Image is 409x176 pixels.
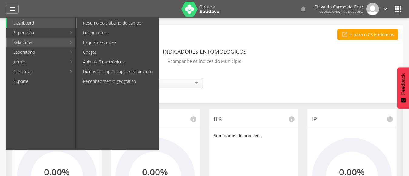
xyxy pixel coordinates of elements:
[7,18,75,28] a: Dashboard
[77,28,159,38] a: Leishmaniose
[77,57,159,67] a: Animais Sinantrópicos
[314,5,363,9] p: Etevaldo Carmo da Cruz
[77,67,159,76] a: Diários de coproscopia e tratamento
[7,38,66,47] a: Relatórios
[401,73,406,95] span: Feedback
[77,76,159,86] a: Reconhecimento geográfico
[386,116,394,123] i: info
[393,4,403,14] i: 
[397,67,409,109] button: Feedback - Mostrar pesquisa
[7,67,66,76] a: Gerenciar
[6,5,19,14] a: 
[7,76,75,86] a: Suporte
[168,57,241,66] p: Acompanhe os índices do Município
[300,5,307,13] i: 
[77,38,159,47] a: Esquistossomose
[190,116,197,123] i: info
[337,29,398,40] a: Ir para o CS Endemias
[9,5,16,13] i: 
[7,28,66,38] a: Supervisão
[319,9,363,14] span: Coordenador de Endemias
[214,115,294,123] p: ITR
[77,47,159,57] a: Chagas
[214,133,294,139] p: Sem dados disponíveis.
[382,3,389,15] a: 
[312,115,392,123] p: IP
[77,18,159,28] a: Resumo do trabalho de campo
[163,46,246,57] header: Indicadores Entomológicos
[7,47,66,57] a: Laboratório
[382,6,389,12] i: 
[288,116,295,123] i: info
[7,57,66,67] a: Admin
[341,31,348,38] i: 
[300,3,307,15] a: 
